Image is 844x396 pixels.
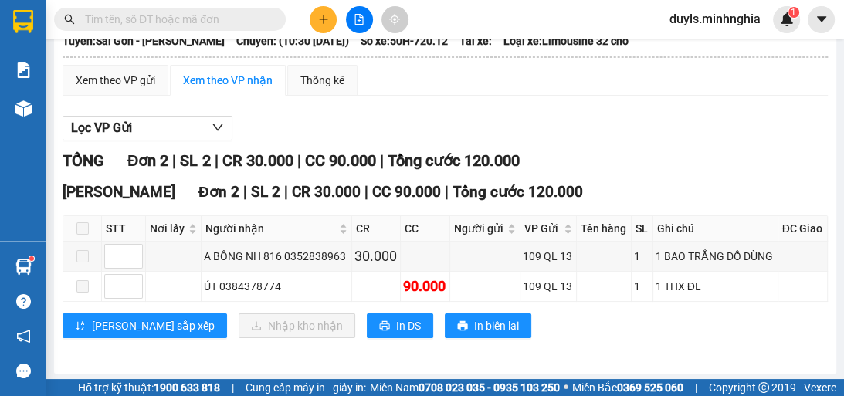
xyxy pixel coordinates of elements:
span: Cung cấp máy in - giấy in: [246,379,366,396]
span: | [232,379,234,396]
div: 1 [634,278,650,295]
div: 1 BAO TRẮNG DỒ DÙNG [656,248,775,265]
span: SL 2 [251,183,280,201]
strong: 0708 023 035 - 0935 103 250 [419,381,560,394]
span: | [379,151,383,170]
button: file-add [346,6,373,33]
span: 1 [791,7,796,18]
span: Hỗ trợ kỹ thuật: [78,379,220,396]
th: CC [401,216,449,242]
span: Miền Nam [370,379,560,396]
span: Số xe: 50H-720.12 [361,32,448,49]
span: notification [16,329,31,344]
img: warehouse-icon [15,259,32,275]
span: | [364,183,368,201]
span: [PERSON_NAME] [63,183,175,201]
img: icon-new-feature [780,12,794,26]
button: caret-down [808,6,835,33]
span: sort-ascending [75,320,86,333]
span: Lọc VP Gửi [71,118,132,137]
span: | [214,151,218,170]
button: Lọc VP Gửi [63,116,232,140]
div: 90.000 [403,276,446,297]
span: | [695,379,697,396]
span: | [243,183,247,201]
span: caret-down [815,12,829,26]
span: Tổng cước 120.000 [453,183,583,201]
span: printer [457,320,468,333]
span: In DS [396,317,421,334]
td: 109 QL 13 [520,272,576,302]
th: Tên hàng [577,216,632,242]
span: CC 90.000 [304,151,375,170]
span: question-circle [16,294,31,309]
span: | [297,151,300,170]
div: Xem theo VP nhận [183,72,273,89]
th: ĐC Giao [778,216,828,242]
button: aim [381,6,408,33]
div: 30.000 [354,245,398,267]
span: Tài xế: [459,32,492,49]
div: Thống kê [300,72,344,89]
button: plus [310,6,337,33]
span: aim [389,14,400,25]
strong: 1900 633 818 [154,381,220,394]
span: Đơn 2 [127,151,168,170]
div: 109 QL 13 [523,248,573,265]
span: printer [379,320,390,333]
th: Ghi chú [653,216,778,242]
th: SL [632,216,653,242]
span: Tổng cước 120.000 [387,151,519,170]
span: Người nhận [205,220,336,237]
span: Loại xe: Limousine 32 chỗ [503,32,629,49]
button: sort-ascending[PERSON_NAME] sắp xếp [63,313,227,338]
span: Đơn 2 [198,183,239,201]
img: warehouse-icon [15,100,32,117]
sup: 1 [29,256,34,261]
input: Tìm tên, số ĐT hoặc mã đơn [85,11,267,28]
button: printerIn DS [367,313,433,338]
span: Người gửi [454,220,505,237]
span: Nơi lấy [150,220,185,237]
span: Chuyến: (10:30 [DATE]) [236,32,349,49]
span: VP Gửi [524,220,560,237]
span: copyright [758,382,769,393]
span: file-add [354,14,364,25]
th: CR [352,216,401,242]
div: A BÔNG NH 816 0352838963 [204,248,349,265]
div: ÚT 0384378774 [204,278,349,295]
span: Miền Bắc [572,379,683,396]
div: Xem theo VP gửi [76,72,155,89]
img: solution-icon [15,62,32,78]
span: [PERSON_NAME] sắp xếp [92,317,215,334]
span: down [212,121,224,134]
span: CC 90.000 [372,183,441,201]
span: SL 2 [180,151,210,170]
span: plus [318,14,329,25]
th: STT [102,216,146,242]
span: CR 30.000 [292,183,361,201]
td: 109 QL 13 [520,242,576,272]
span: TỔNG [63,151,104,170]
button: printerIn biên lai [445,313,531,338]
div: 109 QL 13 [523,278,573,295]
span: | [445,183,449,201]
img: logo-vxr [13,10,33,33]
span: ⚪️ [564,384,568,391]
sup: 1 [788,7,799,18]
span: search [64,14,75,25]
div: 1 [634,248,650,265]
span: | [284,183,288,201]
span: | [172,151,176,170]
span: CR 30.000 [222,151,293,170]
b: Tuyến: Sài Gòn - [PERSON_NAME] [63,35,225,47]
button: downloadNhập kho nhận [239,313,355,338]
div: 1 THX ĐL [656,278,775,295]
strong: 0369 525 060 [617,381,683,394]
span: duyls.minhnghia [657,9,773,29]
span: In biên lai [474,317,519,334]
span: message [16,364,31,378]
